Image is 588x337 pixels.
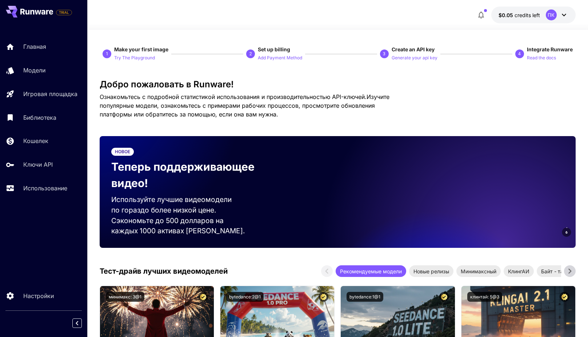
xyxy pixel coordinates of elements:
[23,161,53,168] ya-tr-span: Ключи API
[518,51,521,57] p: 4
[111,195,232,214] ya-tr-span: Используйте лучшие видеомодели по гораздо более низкой цене.
[336,265,406,277] div: Рекомендуемые модели
[72,318,82,328] button: Свернуть боковую панель
[106,51,108,57] p: 1
[56,10,72,15] span: TRIAL
[106,292,144,302] button: минимакс: 3@1
[537,265,576,277] div: Байт - танец
[392,55,437,62] p: Generate your api key
[23,114,56,121] ya-tr-span: Библиотека
[114,53,155,62] button: Try The Playground
[114,55,155,62] p: Try The Playground
[515,12,540,18] span: credits left
[23,67,45,74] ya-tr-span: Модели
[527,46,573,52] span: Integrate Runware
[548,13,555,17] ya-tr-span: ПК
[23,185,67,192] ya-tr-span: Использование
[527,53,556,62] button: Read the docs
[229,294,261,300] ya-tr-span: bytedance:2@1
[249,51,252,57] p: 2
[347,292,383,302] button: bytedance:1@1
[470,294,499,300] ya-tr-span: клинтай: 5@3
[319,292,328,302] button: Сертифицированная модель — протестирована для обеспечения максимальной производительности и имеет...
[392,53,437,62] button: Generate your api key
[560,292,569,302] button: Сертифицированная модель — протестирована для обеспечения максимальной производительности и имеет...
[508,268,529,274] ya-tr-span: КлингАИ
[340,268,402,274] ya-tr-span: Рекомендуемые модели
[100,267,228,275] ya-tr-span: Тест-драйв лучших видеомоделей
[456,265,501,277] div: Минимаксный
[383,51,385,57] p: 3
[504,265,534,277] div: КлингАИ
[258,46,290,52] span: Set up billing
[56,8,72,17] span: Add your payment card to enable full platform functionality.
[100,93,389,118] ya-tr-span: Изучите популярные модели, ознакомьтесь с примерами рабочих процессов, просмотрите обновления пла...
[491,7,576,23] button: $0.05ПК
[78,317,87,330] div: Свернуть боковую панель
[409,265,453,277] div: Новые релизы
[111,216,245,235] ya-tr-span: Сэкономьте до 500 долларов на каждых 1000 активах [PERSON_NAME].
[100,79,234,90] ya-tr-span: Добро пожаловать в Runware!
[23,137,48,144] ya-tr-span: Кошелек
[527,55,556,62] p: Read the docs
[111,160,255,190] ya-tr-span: Теперь поддерживающее видео!
[226,292,264,302] button: bytedance:2@1
[439,292,449,302] button: Сертифицированная модель — протестирована для обеспечения максимальной производительности и имеет...
[499,12,515,18] span: $0.05
[23,90,77,98] ya-tr-span: Игровая площадка
[100,93,367,100] ya-tr-span: Ознакомьтесь с подробной статистикой использования и производительностью API-ключей.
[198,292,208,302] button: Сертифицированная модель — протестирована для обеспечения максимальной производительности и имеет...
[109,294,141,300] ya-tr-span: минимакс: 3@1
[413,268,449,274] ya-tr-span: Новые релизы
[461,268,496,274] ya-tr-span: Минимаксный
[114,46,168,52] span: Make your first image
[115,149,130,154] ya-tr-span: НОВОЕ
[258,53,302,62] button: Add Payment Method
[349,294,380,300] ya-tr-span: bytedance:1@1
[392,46,435,52] span: Create an API key
[258,55,302,62] p: Add Payment Method
[23,292,54,300] ya-tr-span: Настройки
[23,43,46,50] ya-tr-span: Главная
[499,11,540,19] div: $0.05
[467,292,502,302] button: клинтай: 5@3
[541,268,572,274] ya-tr-span: Байт - танец
[565,230,568,235] span: 6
